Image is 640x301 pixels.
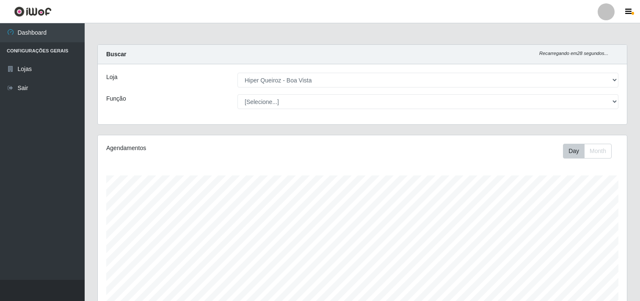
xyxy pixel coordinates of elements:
strong: Buscar [106,51,126,57]
div: Agendamentos [106,144,312,153]
label: Loja [106,73,117,82]
button: Day [563,144,585,159]
label: Função [106,94,126,103]
div: Toolbar with button groups [563,144,618,159]
i: Recarregando em 28 segundos... [539,51,608,56]
img: CoreUI Logo [14,6,52,17]
div: First group [563,144,612,159]
button: Month [584,144,612,159]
